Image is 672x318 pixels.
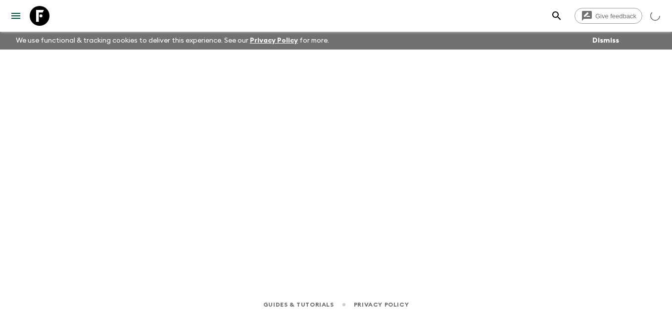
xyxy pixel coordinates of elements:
button: Dismiss [590,34,622,48]
a: Give feedback [575,8,642,24]
a: Privacy Policy [354,299,409,310]
span: Give feedback [590,12,642,20]
a: Guides & Tutorials [263,299,334,310]
button: search adventures [547,6,567,26]
button: menu [6,6,26,26]
p: We use functional & tracking cookies to deliver this experience. See our for more. [12,32,333,50]
a: Privacy Policy [250,37,298,44]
